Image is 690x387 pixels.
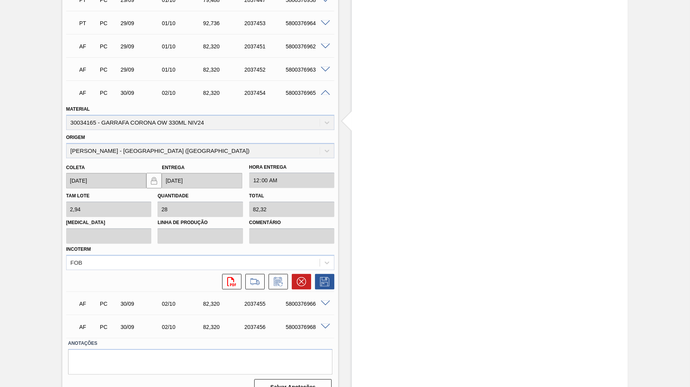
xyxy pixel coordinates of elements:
div: Pedido de Compra [98,301,119,307]
input: dd/mm/yyyy [66,173,146,188]
label: Entrega [162,165,185,170]
p: AF [79,324,97,330]
div: Aguardando Faturamento [77,84,99,101]
div: Pedido de Compra [98,67,119,73]
div: 5800376964 [284,20,330,26]
div: Ir para Composição de Carga [241,274,265,289]
div: Pedido em Trânsito [77,15,99,32]
div: 01/10/2025 [160,20,206,26]
div: 5800376965 [284,90,330,96]
div: 02/10/2025 [160,301,206,307]
div: 2037453 [243,20,289,26]
div: 5800376963 [284,67,330,73]
div: Aguardando Faturamento [77,61,99,78]
label: Coleta [66,165,85,170]
div: Pedido de Compra [98,90,119,96]
div: 29/09/2025 [119,20,165,26]
div: 29/09/2025 [119,67,165,73]
input: dd/mm/yyyy [162,173,242,188]
div: 2037454 [243,90,289,96]
div: 5800376966 [284,301,330,307]
div: 82,320 [201,43,247,50]
div: 82,320 [201,324,247,330]
label: Comentário [249,217,334,228]
div: 82,320 [201,90,247,96]
div: 01/10/2025 [160,67,206,73]
img: locked [149,176,159,185]
div: Pedido de Compra [98,20,119,26]
div: 30/09/2025 [119,90,165,96]
div: 01/10/2025 [160,43,206,50]
div: 92,736 [201,20,247,26]
div: 82,320 [201,301,247,307]
div: 5800376962 [284,43,330,50]
div: Abrir arquivo PDF [218,274,241,289]
div: 2037452 [243,67,289,73]
div: 2037456 [243,324,289,330]
p: AF [79,43,97,50]
div: Pedido de Compra [98,43,119,50]
label: Quantidade [158,193,188,199]
label: Total [249,193,264,199]
div: 5800376968 [284,324,330,330]
div: 2037451 [243,43,289,50]
p: AF [79,301,97,307]
p: PT [79,20,97,26]
p: AF [79,67,97,73]
button: locked [146,173,162,188]
label: Material [66,106,90,112]
div: Cancelar pedido [288,274,311,289]
label: Tam lote [66,193,89,199]
div: Salvar Pedido [311,274,334,289]
div: Aguardando Faturamento [77,319,99,336]
p: AF [79,90,97,96]
label: Incoterm [66,247,91,252]
div: 30/09/2025 [119,301,165,307]
div: Informar alteração no pedido [265,274,288,289]
div: 02/10/2025 [160,324,206,330]
div: 29/09/2025 [119,43,165,50]
label: Linha de Produção [158,217,243,228]
label: [MEDICAL_DATA] [66,217,151,228]
div: 02/10/2025 [160,90,206,96]
div: FOB [70,259,82,266]
label: Origem [66,135,85,140]
div: Pedido de Compra [98,324,119,330]
div: 82,320 [201,67,247,73]
label: Hora Entrega [249,162,334,173]
div: Aguardando Faturamento [77,295,99,312]
div: Aguardando Faturamento [77,38,99,55]
label: Anotações [68,338,332,349]
div: 30/09/2025 [119,324,165,330]
div: 2037455 [243,301,289,307]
